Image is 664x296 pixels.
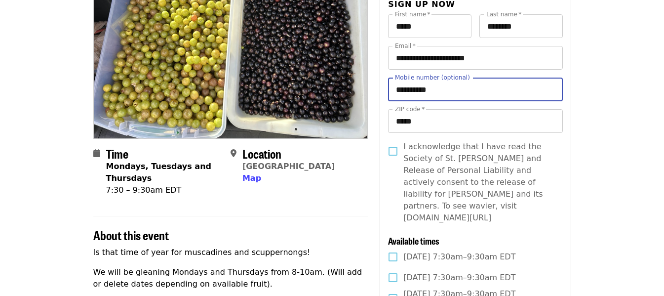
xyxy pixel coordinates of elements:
span: [DATE] 7:30am–9:30am EDT [403,251,515,263]
label: First name [395,11,430,17]
label: ZIP code [395,106,425,112]
label: Last name [486,11,521,17]
div: 7:30 – 9:30am EDT [106,184,223,196]
span: Available times [388,234,439,247]
i: map-marker-alt icon [231,149,236,158]
input: ZIP code [388,109,562,133]
input: First name [388,14,471,38]
input: Mobile number (optional) [388,78,562,101]
button: Map [242,172,261,184]
span: [DATE] 7:30am–9:30am EDT [403,272,515,284]
i: calendar icon [93,149,100,158]
input: Last name [479,14,563,38]
p: We will be gleaning Mondays and Thursdays from 8-10am. (Will add or delete dates depending on ava... [93,266,368,290]
input: Email [388,46,562,70]
strong: Mondays, Tuesdays and Thursdays [106,162,212,183]
span: I acknowledge that I have read the Society of St. [PERSON_NAME] and Release of Personal Liability... [403,141,554,224]
span: Location [242,145,281,162]
p: Is that time of year for muscadines and scuppernongs! [93,247,368,258]
span: Map [242,173,261,183]
label: Email [395,43,416,49]
a: [GEOGRAPHIC_DATA] [242,162,335,171]
label: Mobile number (optional) [395,75,470,81]
span: About this event [93,226,169,244]
span: Time [106,145,128,162]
